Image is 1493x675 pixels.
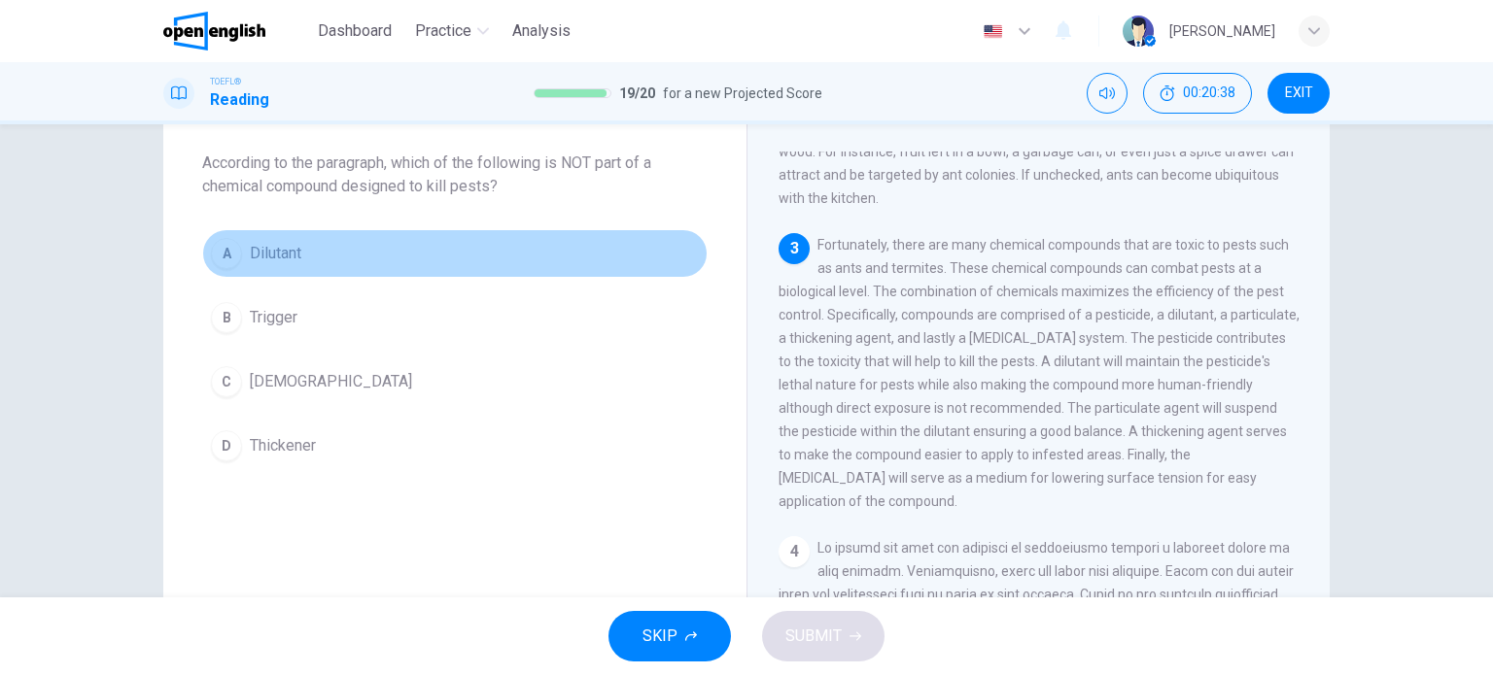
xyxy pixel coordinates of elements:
button: BTrigger [202,293,708,342]
span: Analysis [512,19,571,43]
span: Trigger [250,306,297,329]
a: OpenEnglish logo [163,12,310,51]
div: Hide [1143,73,1252,114]
button: ADilutant [202,229,708,278]
span: 00:20:38 [1183,85,1235,101]
button: Dashboard [310,14,399,49]
span: Dashboard [318,19,392,43]
span: According to the paragraph, which of the following is NOT part of a chemical compound designed to... [202,152,708,198]
div: C [211,366,242,397]
div: A [211,238,242,269]
h1: Reading [210,88,269,112]
span: Fortunately, there are many chemical compounds that are toxic to pests such as ants and termites.... [779,237,1300,509]
span: Practice [415,19,471,43]
div: 4 [779,536,810,567]
span: 19 / 20 [619,82,655,105]
span: for a new Projected Score [663,82,822,105]
span: [DEMOGRAPHIC_DATA] [250,370,412,393]
div: 3 [779,233,810,264]
div: Mute [1087,73,1128,114]
span: TOEFL® [210,75,241,88]
span: Thickener [250,434,316,457]
button: C[DEMOGRAPHIC_DATA] [202,357,708,406]
button: Practice [407,14,497,49]
div: D [211,430,242,461]
span: Dilutant [250,242,301,265]
button: EXIT [1267,73,1330,114]
span: SKIP [642,623,677,650]
button: Analysis [504,14,578,49]
button: SKIP [608,611,731,661]
div: B [211,302,242,333]
img: OpenEnglish logo [163,12,265,51]
span: EXIT [1285,85,1313,101]
div: [PERSON_NAME] [1169,19,1275,43]
img: en [981,24,1005,39]
button: 00:20:38 [1143,73,1252,114]
img: Profile picture [1123,16,1154,47]
button: DThickener [202,422,708,470]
